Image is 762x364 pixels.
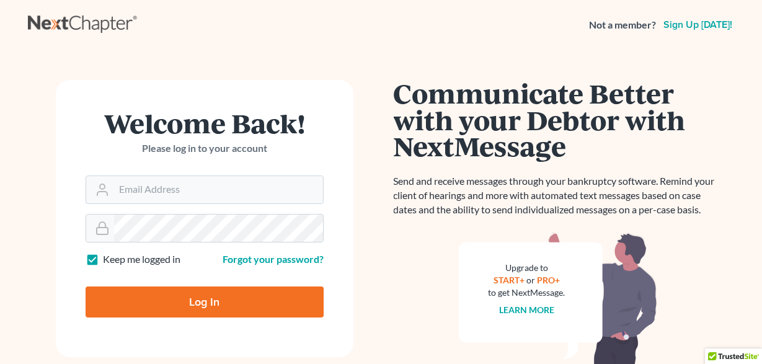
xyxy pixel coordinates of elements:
label: Keep me logged in [103,252,180,267]
a: PRO+ [537,275,560,285]
h1: Welcome Back! [86,110,324,136]
input: Log In [86,286,324,317]
a: Learn more [499,304,554,315]
div: Upgrade to [489,262,565,274]
span: or [526,275,535,285]
p: Please log in to your account [86,141,324,156]
a: Sign up [DATE]! [661,20,735,30]
a: START+ [494,275,525,285]
h1: Communicate Better with your Debtor with NextMessage [394,80,722,159]
p: Send and receive messages through your bankruptcy software. Remind your client of hearings and mo... [394,174,722,217]
div: to get NextMessage. [489,286,565,299]
input: Email Address [114,176,323,203]
strong: Not a member? [589,18,656,32]
a: Forgot your password? [223,253,324,265]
